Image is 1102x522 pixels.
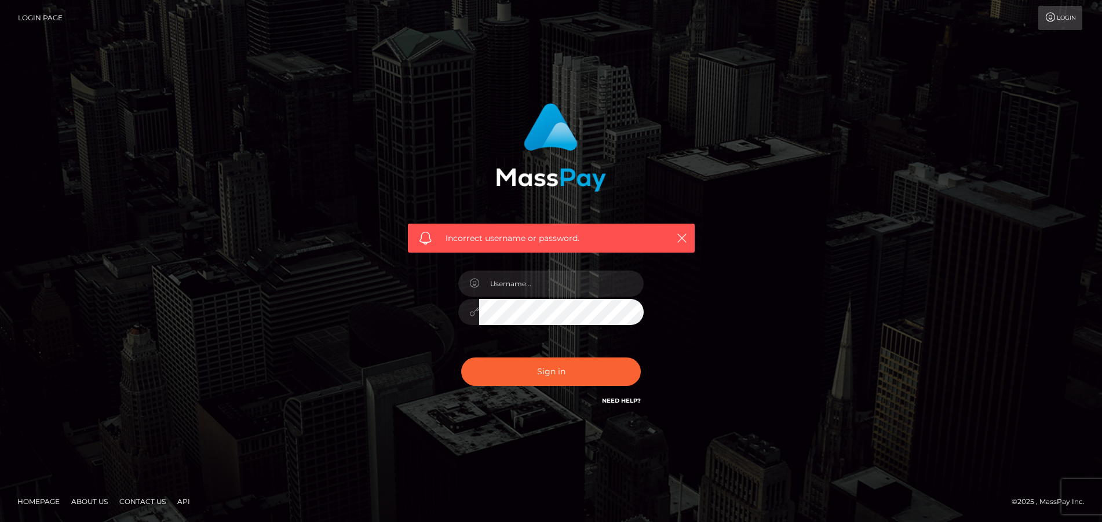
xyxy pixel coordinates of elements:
[18,6,63,30] a: Login Page
[461,357,641,386] button: Sign in
[1038,6,1082,30] a: Login
[479,271,644,297] input: Username...
[13,492,64,510] a: Homepage
[67,492,112,510] a: About Us
[602,397,641,404] a: Need Help?
[496,103,606,192] img: MassPay Login
[446,232,657,244] span: Incorrect username or password.
[1012,495,1093,508] div: © 2025 , MassPay Inc.
[173,492,195,510] a: API
[115,492,170,510] a: Contact Us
